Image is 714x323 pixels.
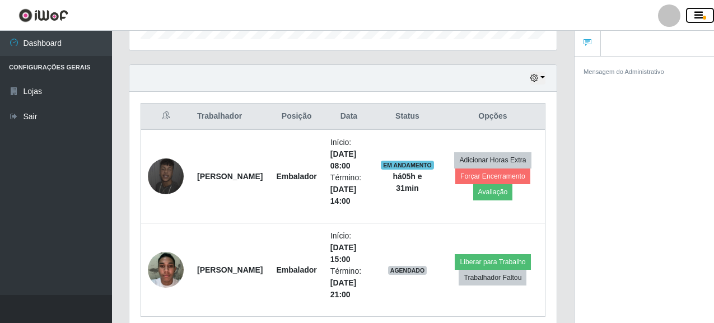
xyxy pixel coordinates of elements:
th: Status [374,104,441,130]
button: Forçar Encerramento [455,168,530,184]
img: CoreUI Logo [18,8,68,22]
button: Avaliação [473,184,513,200]
time: [DATE] 15:00 [330,243,356,264]
strong: Embalador [276,172,316,181]
th: Trabalhador [190,104,269,130]
time: [DATE] 08:00 [330,149,356,170]
span: EM ANDAMENTO [381,161,434,170]
th: Posição [269,104,323,130]
button: Trabalhador Faltou [459,270,526,285]
li: Término: [330,265,367,301]
button: Adicionar Horas Extra [454,152,531,168]
strong: Embalador [276,265,316,274]
img: 1752181822645.jpeg [148,246,184,293]
span: AGENDADO [388,266,427,275]
li: Início: [330,230,367,265]
li: Término: [330,172,367,207]
th: Opções [441,104,545,130]
small: Mensagem do Administrativo [584,68,664,75]
strong: [PERSON_NAME] [197,172,263,181]
strong: há 05 h e 31 min [393,172,422,193]
li: Início: [330,137,367,172]
time: [DATE] 21:00 [330,278,356,299]
strong: [PERSON_NAME] [197,265,263,274]
th: Data [324,104,374,130]
img: 1670169411553.jpeg [148,158,184,194]
time: [DATE] 14:00 [330,185,356,205]
button: Liberar para Trabalho [455,254,530,270]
